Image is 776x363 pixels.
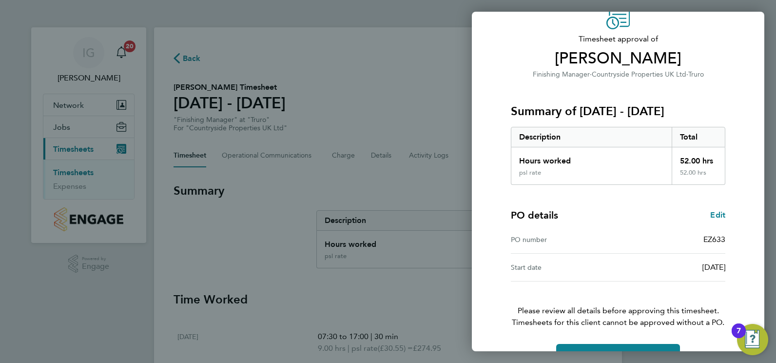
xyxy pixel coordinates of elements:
[511,127,725,185] div: Summary of 22 - 28 Sep 2025
[672,147,725,169] div: 52.00 hrs
[703,235,725,244] span: EZ633
[511,147,672,169] div: Hours worked
[710,210,725,220] span: Edit
[499,317,737,328] span: Timesheets for this client cannot be approved without a PO.
[511,208,558,222] h4: PO details
[533,70,590,79] span: Finishing Manager
[686,70,688,79] span: ·
[590,70,592,79] span: ·
[566,351,670,361] span: Confirm Timesheet Approval
[672,127,725,147] div: Total
[710,209,725,221] a: Edit
[618,262,725,273] div: [DATE]
[499,282,737,328] p: Please review all details before approving this timesheet.
[737,331,741,343] div: 7
[511,49,725,68] span: [PERSON_NAME]
[672,169,725,184] div: 52.00 hrs
[511,103,725,119] h3: Summary of [DATE] - [DATE]
[511,127,672,147] div: Description
[511,262,618,273] div: Start date
[519,169,541,177] div: psl rate
[688,70,704,79] span: Truro
[737,324,768,355] button: Open Resource Center, 7 new notifications
[592,70,686,79] span: Countryside Properties UK Ltd
[511,234,618,245] div: PO number
[511,33,725,45] span: Timesheet approval of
